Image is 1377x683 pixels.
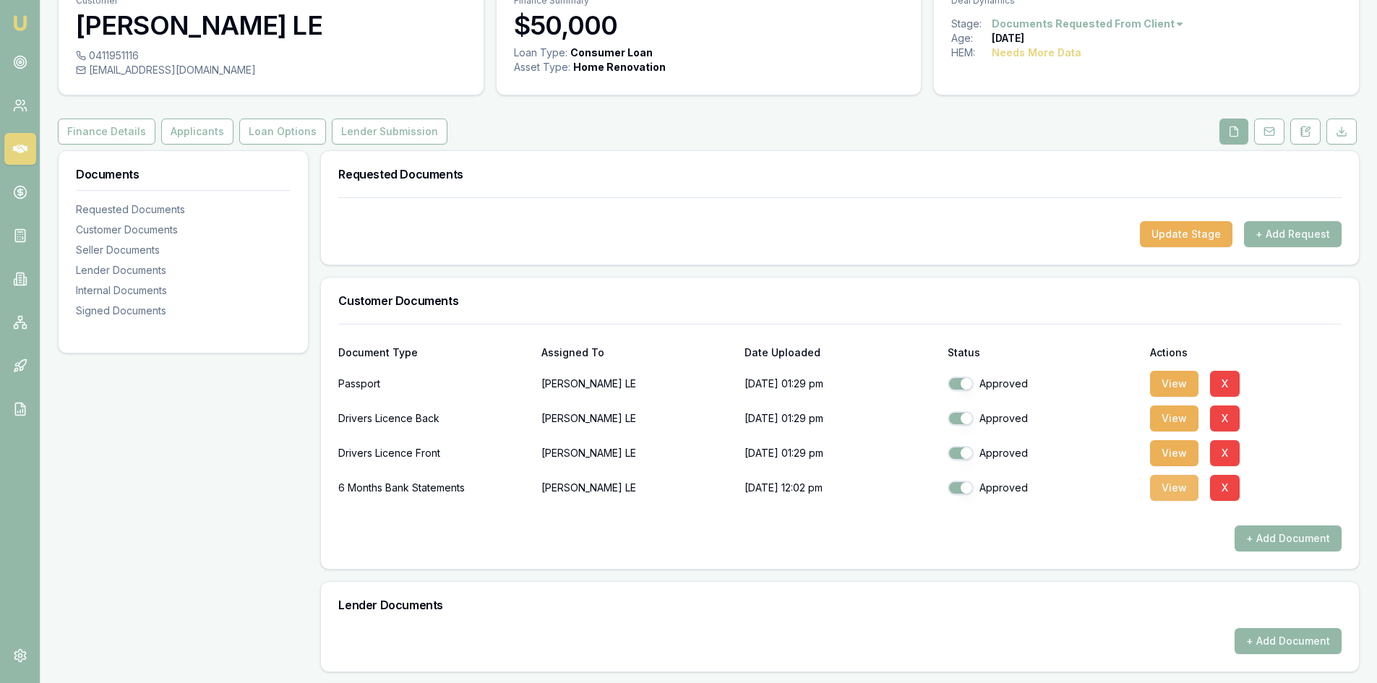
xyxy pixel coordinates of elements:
div: Stage: [951,17,992,31]
div: Approved [948,377,1139,391]
button: X [1210,475,1240,501]
div: Customer Documents [76,223,291,237]
button: Applicants [161,119,233,145]
a: Finance Details [58,119,158,145]
div: 6 Months Bank Statements [338,473,530,502]
div: Assigned To [541,348,733,358]
button: X [1210,371,1240,397]
h3: Customer Documents [338,295,1342,306]
div: Passport [338,369,530,398]
button: + Add Document [1235,628,1342,654]
button: + Add Document [1235,525,1342,551]
button: Documents Requested From Client [992,17,1185,31]
h3: [PERSON_NAME] LE [76,11,466,40]
a: Loan Options [236,119,329,145]
div: Age: [951,31,992,46]
button: X [1210,405,1240,431]
div: HEM: [951,46,992,60]
button: View [1150,405,1198,431]
p: [DATE] 01:29 pm [745,439,936,468]
div: Internal Documents [76,283,291,298]
p: [PERSON_NAME] LE [541,369,733,398]
img: emu-icon-u.png [12,14,29,32]
a: Lender Submission [329,119,450,145]
p: [DATE] 01:29 pm [745,404,936,433]
button: Loan Options [239,119,326,145]
div: Approved [948,411,1139,426]
div: Consumer Loan [570,46,653,60]
button: View [1150,371,1198,397]
p: [PERSON_NAME] LE [541,439,733,468]
a: Applicants [158,119,236,145]
button: Update Stage [1140,221,1232,247]
button: View [1150,475,1198,501]
h3: $50,000 [514,11,904,40]
button: + Add Request [1244,221,1342,247]
div: Loan Type: [514,46,567,60]
div: Asset Type : [514,60,570,74]
div: Needs More Data [992,46,1081,60]
div: Approved [948,446,1139,460]
div: Home Renovation [573,60,666,74]
div: Drivers Licence Back [338,404,530,433]
div: Document Type [338,348,530,358]
p: [DATE] 12:02 pm [745,473,936,502]
div: [DATE] [992,31,1024,46]
div: Drivers Licence Front [338,439,530,468]
p: [DATE] 01:29 pm [745,369,936,398]
div: Status [948,348,1139,358]
p: [PERSON_NAME] LE [541,473,733,502]
div: 0411951116 [76,48,466,63]
p: [PERSON_NAME] LE [541,404,733,433]
div: Lender Documents [76,263,291,278]
div: Date Uploaded [745,348,936,358]
div: Seller Documents [76,243,291,257]
button: X [1210,440,1240,466]
div: Actions [1150,348,1342,358]
button: Finance Details [58,119,155,145]
div: Requested Documents [76,202,291,217]
h3: Requested Documents [338,168,1342,180]
button: Lender Submission [332,119,447,145]
div: [EMAIL_ADDRESS][DOMAIN_NAME] [76,63,466,77]
h3: Lender Documents [338,599,1342,611]
h3: Documents [76,168,291,180]
button: View [1150,440,1198,466]
div: Approved [948,481,1139,495]
div: Signed Documents [76,304,291,318]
